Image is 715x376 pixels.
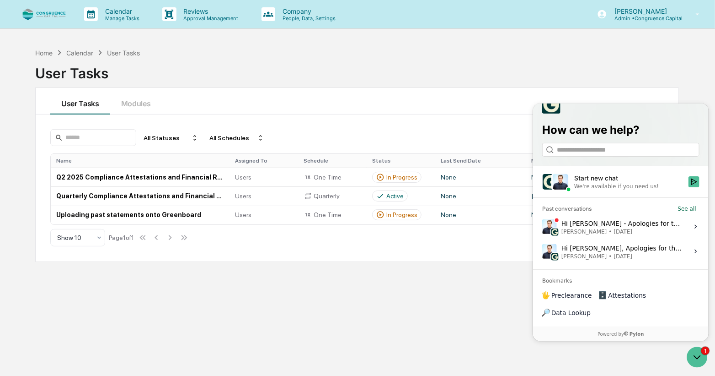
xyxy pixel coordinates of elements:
button: Modules [110,88,162,114]
p: Admin • Congruence Capital [607,15,683,22]
p: [PERSON_NAME] [607,7,683,15]
span: Preclearance [18,187,59,196]
button: See all [142,100,166,111]
td: None [526,168,628,186]
span: Attestations [75,187,113,196]
div: Active [386,192,404,200]
th: Name [51,154,230,168]
span: Data Lookup [18,205,58,214]
span: Pylon [91,227,111,234]
span: Users [235,211,252,218]
td: None [435,206,526,224]
td: [DATE] [526,186,628,205]
span: • [76,125,79,132]
td: None [435,186,526,205]
div: Calendar [66,49,93,57]
div: Quarterly [304,192,362,200]
div: 🔎 [9,206,16,213]
div: 🖐️ [9,188,16,196]
button: Start new chat [155,73,166,84]
th: Schedule [299,154,367,168]
span: [DATE] [81,125,100,132]
p: Company [275,7,340,15]
a: 🖐️Preclearance [5,184,63,200]
div: Home [35,49,53,57]
img: 1746055101610-c473b297-6a78-478c-a979-82029cc54cd1 [18,125,26,132]
p: Approval Management [176,15,243,22]
th: Last Send Date [435,154,526,168]
th: Next Scheduled Send Date [526,154,628,168]
td: None [435,168,526,186]
span: Users [235,192,252,200]
th: Status [367,154,435,168]
td: Uploading past statements onto Greenboard [51,206,230,224]
div: In Progress [386,211,417,218]
p: Reviews [176,7,243,15]
div: 🗄️ [66,188,74,196]
p: People, Data, Settings [275,15,340,22]
p: Manage Tasks [98,15,144,22]
a: 🗄️Attestations [63,184,117,200]
div: All Statuses [140,131,202,145]
img: 1746055101610-c473b297-6a78-478c-a979-82029cc54cd1 [9,70,26,87]
span: • [76,149,79,157]
div: One Time [304,173,362,181]
div: All Schedules [206,131,268,145]
img: Jack Rasmussen [9,116,24,131]
div: One Time [304,211,362,219]
div: Page 1 of 1 [109,234,134,241]
p: Calendar [98,7,144,15]
img: 1746055101610-c473b297-6a78-478c-a979-82029cc54cd1 [18,150,26,157]
a: 🔎Data Lookup [5,201,61,218]
span: [DATE] [81,149,100,157]
iframe: Open customer support [686,346,710,371]
span: Users [235,174,252,181]
div: Past conversations [9,102,59,109]
div: User Tasks [107,49,140,57]
span: [PERSON_NAME] [28,125,74,132]
div: User Tasks [35,58,679,82]
div: We're available if you need us! [41,79,126,87]
img: Jack Rasmussen [9,141,24,155]
button: User Tasks [50,88,110,114]
td: Q2 2025 Compliance Attestations and Financial Reporting [51,168,230,186]
div: In Progress [386,174,417,181]
div: Start new chat [41,70,150,79]
img: 8933085812038_c878075ebb4cc5468115_72.jpg [19,70,36,87]
img: logo [22,8,66,21]
a: Powered byPylon [64,227,111,234]
td: Quarterly Compliance Attestations and Financial Reporting [51,186,230,205]
input: Clear [24,42,151,51]
td: None [526,206,628,224]
span: [PERSON_NAME] [28,149,74,157]
iframe: Customer support window [533,104,709,341]
th: Assigned To [230,154,299,168]
p: How can we help? [9,19,166,34]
